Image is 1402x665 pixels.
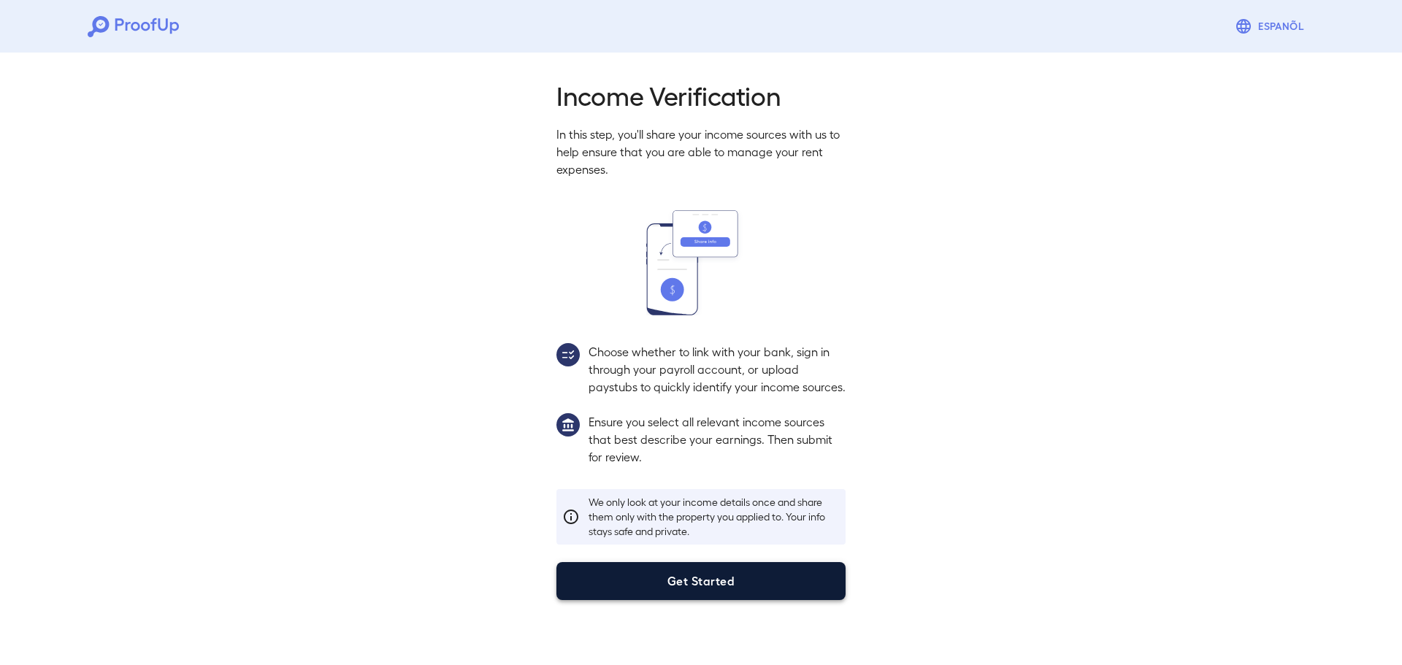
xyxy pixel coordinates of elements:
[589,495,840,539] p: We only look at your income details once and share them only with the property you applied to. Yo...
[1229,12,1314,41] button: Espanõl
[556,343,580,366] img: group2.svg
[556,413,580,437] img: group1.svg
[556,79,846,111] h2: Income Verification
[589,413,846,466] p: Ensure you select all relevant income sources that best describe your earnings. Then submit for r...
[556,126,846,178] p: In this step, you'll share your income sources with us to help ensure that you are able to manage...
[646,210,756,315] img: transfer_money.svg
[556,562,846,600] button: Get Started
[589,343,846,396] p: Choose whether to link with your bank, sign in through your payroll account, or upload paystubs t...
